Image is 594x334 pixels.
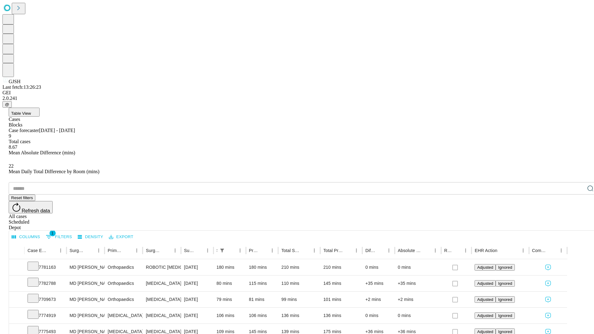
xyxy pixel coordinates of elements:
[249,308,275,323] div: 106 mins
[28,292,63,307] div: 7709673
[108,276,140,291] div: Orthopaedics
[496,264,514,271] button: Ignored
[107,232,135,242] button: Export
[70,308,101,323] div: MD [PERSON_NAME] E Md
[259,246,268,255] button: Sort
[249,248,259,253] div: Predicted In Room Duration
[496,312,514,319] button: Ignored
[146,276,178,291] div: [MEDICAL_DATA] [MEDICAL_DATA]
[385,246,393,255] button: Menu
[498,329,512,334] span: Ignored
[70,259,101,275] div: MD [PERSON_NAME] [PERSON_NAME] Md
[184,292,210,307] div: [DATE]
[9,163,14,169] span: 22
[28,248,47,253] div: Case Epic Id
[195,246,203,255] button: Sort
[9,79,20,84] span: GJSH
[496,296,514,303] button: Ignored
[475,296,496,303] button: Adjusted
[477,281,493,286] span: Adjusted
[146,248,161,253] div: Surgery Name
[281,308,317,323] div: 136 mins
[310,246,319,255] button: Menu
[2,90,592,96] div: GEI
[444,248,452,253] div: Resolved in EHR
[217,259,243,275] div: 180 mins
[124,246,132,255] button: Sort
[475,280,496,287] button: Adjusted
[2,101,12,108] button: @
[365,292,392,307] div: +2 mins
[162,246,171,255] button: Sort
[477,329,493,334] span: Adjusted
[365,259,392,275] div: 0 mins
[48,246,56,255] button: Sort
[9,133,11,139] span: 9
[323,292,359,307] div: 101 mins
[498,313,512,318] span: Ignored
[376,246,385,255] button: Sort
[9,139,30,144] span: Total cases
[108,259,140,275] div: Orthopaedics
[108,292,140,307] div: Orthopaedics
[249,259,275,275] div: 180 mins
[39,128,75,133] span: [DATE] - [DATE]
[86,246,94,255] button: Sort
[49,230,56,236] span: 1
[184,259,210,275] div: [DATE]
[217,276,243,291] div: 80 mins
[5,102,9,107] span: @
[548,246,557,255] button: Sort
[398,276,438,291] div: +35 mins
[9,150,75,155] span: Mean Absolute Difference (mins)
[9,169,99,174] span: Mean Daily Total Difference by Room (mins)
[11,195,33,200] span: Reset filters
[146,308,178,323] div: [MEDICAL_DATA]
[365,308,392,323] div: 0 mins
[398,308,438,323] div: 0 mins
[477,265,493,270] span: Adjusted
[12,262,21,273] button: Expand
[28,276,63,291] div: 7782788
[475,248,497,253] div: EHR Action
[146,292,178,307] div: [MEDICAL_DATA] WITH [MEDICAL_DATA] REPAIR
[301,246,310,255] button: Sort
[9,195,35,201] button: Reset filters
[217,308,243,323] div: 106 mins
[281,276,317,291] div: 110 mins
[184,308,210,323] div: [DATE]
[12,310,21,321] button: Expand
[365,276,392,291] div: +35 mins
[236,246,244,255] button: Menu
[9,201,53,213] button: Refresh data
[218,246,226,255] button: Show filters
[498,297,512,302] span: Ignored
[323,248,343,253] div: Total Predicted Duration
[475,312,496,319] button: Adjusted
[281,292,317,307] div: 99 mins
[108,308,140,323] div: [MEDICAL_DATA]
[352,246,361,255] button: Menu
[9,128,39,133] span: Case forecaster
[422,246,431,255] button: Sort
[22,208,50,213] span: Refresh data
[398,292,438,307] div: +2 mins
[268,246,277,255] button: Menu
[477,313,493,318] span: Adjusted
[56,246,65,255] button: Menu
[2,84,41,90] span: Last fetch: 13:26:23
[323,276,359,291] div: 145 mins
[70,292,101,307] div: MD [PERSON_NAME] [PERSON_NAME] Md
[365,248,375,253] div: Difference
[496,280,514,287] button: Ignored
[249,292,275,307] div: 81 mins
[11,111,31,116] span: Table View
[249,276,275,291] div: 115 mins
[227,246,236,255] button: Sort
[398,248,422,253] div: Absolute Difference
[281,259,317,275] div: 210 mins
[76,232,105,242] button: Density
[28,308,63,323] div: 7774919
[184,248,194,253] div: Surgery Date
[498,246,507,255] button: Sort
